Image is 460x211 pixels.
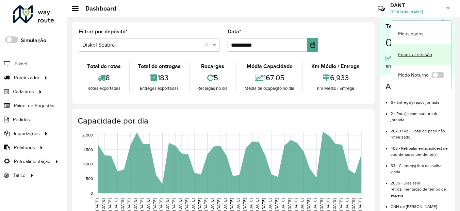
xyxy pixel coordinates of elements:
li: 2 - Rota(s) com estouro de jornada [391,105,449,123]
div: 5 [191,70,234,85]
text: [DATE] [184,198,189,211]
div: Recargas [191,62,234,70]
div: Km Médio / Entrega [305,62,366,70]
span: Importações [14,130,40,137]
text: 2,000 [82,133,93,137]
div: Entregas exportadas [131,85,187,92]
text: [DATE] [139,198,144,211]
text: [DATE] [159,198,163,211]
div: Média de ocupação no dia [238,85,301,92]
text: [DATE] [274,198,279,211]
text: [DATE] [345,198,349,211]
text: [DATE] [171,198,176,211]
button: Choose Date [307,38,318,52]
span: Painel [15,60,27,67]
span: Tático [13,172,26,179]
div: Km Médio / Entrega [305,85,366,92]
h3: DANT [390,2,441,9]
span: Retroalimentação [14,158,50,165]
div: Recargas no dia [191,85,234,92]
text: [DATE] [229,198,234,211]
text: 500 [86,176,93,181]
div: Total de rotas [81,62,127,70]
text: [DATE] [242,198,247,211]
label: Filtrar por depósito [79,28,128,36]
text: [DATE] [216,198,221,211]
text: [DATE] [120,198,125,211]
li: 202,37 kg - Total de peso não roteirizado [391,123,449,140]
text: [DATE] [146,198,150,211]
text: [DATE] [255,198,259,211]
text: [DATE] [191,198,195,211]
text: [DATE] [351,198,356,211]
text: [DATE] [101,198,105,211]
div: 19,75% maior que o dia anterior [385,54,449,70]
span: Relatórios [14,144,35,151]
text: [DATE] [261,198,266,211]
text: [DATE] [133,198,137,211]
text: 1,500 [83,147,93,152]
text: [DATE] [281,198,285,211]
text: [DATE] [294,198,298,211]
a: Meus dados [391,23,451,44]
div: 6,933 [305,70,366,85]
text: [DATE] [127,198,131,211]
div: 183 [131,70,187,85]
text: [DATE] [332,198,336,211]
text: [DATE] [152,198,157,211]
text: [DATE] [95,198,99,211]
div: Total de entregas [131,62,187,70]
text: [DATE] [319,198,324,211]
text: [DATE] [306,198,311,211]
text: [DATE] [249,198,253,211]
text: [DATE] [300,198,304,211]
div: Rotas exportadas [81,85,127,92]
span: Modo Noturno [398,71,429,79]
a: Contato Rápido [374,1,389,16]
text: [DATE] [339,198,343,211]
a: Encerrar sessão [391,44,451,65]
div: 167,05 [238,70,301,85]
span: Clear all [205,41,211,49]
li: 2035 - Dias sem retroalimentação de tempo de espera [391,175,449,198]
h4: Capacidade por dia [78,116,368,126]
span: [PERSON_NAME] [390,9,441,15]
span: Pedidos [13,116,30,123]
div: 00:01:37 [385,31,449,54]
text: [DATE] [203,198,208,211]
text: [DATE] [197,198,202,211]
text: [DATE] [358,198,362,211]
text: [DATE] [326,198,330,211]
text: [DATE] [223,198,227,211]
li: 6 - Entrega(s) após jornada [391,94,449,105]
h2: Dashboard [79,5,116,12]
span: Painel de Sugestão [14,102,54,109]
span: Roteirizador [14,74,39,81]
div: Média Capacidade [238,62,301,70]
text: [DATE] [165,198,169,211]
text: [DATE] [210,198,214,211]
text: [DATE] [313,198,317,211]
text: [DATE] [287,198,292,211]
li: 63 - Cliente(s) fora da malha viária [391,158,449,175]
text: [DATE] [268,198,272,211]
h4: Alertas [385,82,449,92]
label: Simulação [21,36,46,45]
text: 1,000 [83,162,93,166]
div: 8 [81,70,127,85]
text: [DATE] [178,198,182,211]
text: [DATE] [236,198,240,211]
text: [DATE] [114,198,118,211]
div: Tempo médio por rota [385,22,449,31]
text: 0 [91,191,93,195]
text: [DATE] [108,198,112,211]
span: Cadastros [13,88,34,95]
li: 402 - Retroalimentação(ões) de coordenadas pendente(s) [391,140,449,158]
label: Data [228,28,241,36]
